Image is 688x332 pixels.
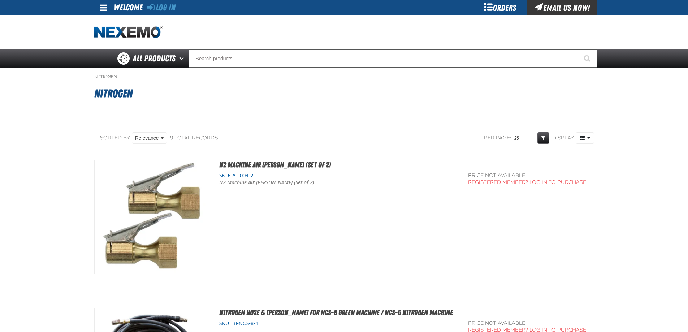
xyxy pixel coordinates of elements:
[94,74,594,79] nav: Breadcrumbs
[219,172,458,179] div: SKU:
[94,84,594,103] h1: Nitrogen
[189,49,597,68] input: Search
[230,320,258,326] span: BI-NCS-8-1
[100,135,131,141] span: Sorted By:
[579,49,597,68] button: Start Searching
[133,52,176,65] span: All Products
[170,135,218,142] div: 9 total records
[468,179,588,185] a: Registered Member? Log In to purchase.
[95,160,208,274] : View Details of the N2 Machine Air Chuck (Set of 2)
[94,26,163,39] a: Home
[147,3,176,13] a: Log In
[576,132,594,144] button: Product Grid Views Toolbar
[219,320,458,327] div: SKU:
[219,179,362,186] p: N2 Machine Air [PERSON_NAME] (Set of 2)
[94,74,117,79] a: Nitrogen
[230,173,253,178] span: AT-004-2
[576,133,594,143] span: Product Grid Views Toolbar
[552,135,575,141] span: Display:
[135,134,159,142] span: Relevance
[177,49,189,68] button: Open All Products pages
[219,308,453,317] a: Nitrogen Hose & [PERSON_NAME] for NCS-8 Green Machine / NCS-6 Nitrogen Machine
[95,160,208,274] img: N2 Machine Air Chuck (Set of 2)
[484,135,511,142] span: Per page:
[537,132,549,144] a: Expand or Collapse Grid Filters
[94,26,163,39] img: Nexemo logo
[468,172,588,179] div: Price not available
[219,160,331,169] a: N2 Machine Air [PERSON_NAME] (Set of 2)
[468,320,588,327] div: Price not available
